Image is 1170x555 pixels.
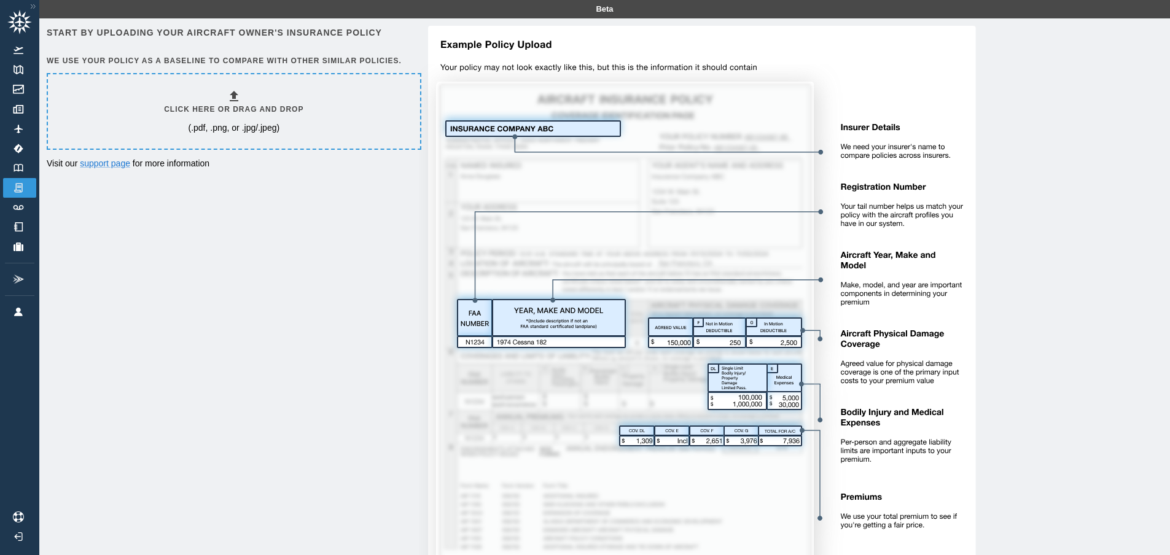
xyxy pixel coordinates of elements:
h6: We use your policy as a baseline to compare with other similar policies. [47,55,419,67]
a: support page [80,158,130,168]
p: (.pdf, .png, or .jpg/.jpeg) [188,122,279,134]
h6: Click here or drag and drop [164,104,303,115]
p: Visit our for more information [47,157,419,169]
h6: Start by uploading your aircraft owner's insurance policy [47,26,419,39]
